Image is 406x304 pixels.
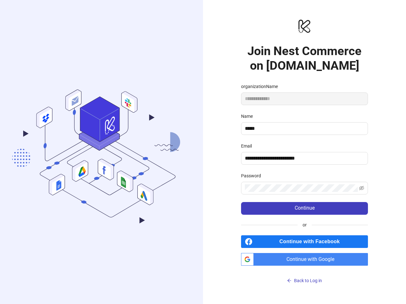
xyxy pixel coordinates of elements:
[241,266,368,286] a: Back to Log in
[241,202,368,215] button: Continue
[294,278,322,283] span: Back to Log in
[255,235,368,248] span: Continue with Facebook
[241,113,257,120] label: Name
[295,205,315,211] span: Continue
[245,155,363,162] input: Email
[245,125,363,132] input: Name
[241,83,282,90] label: organizationName
[256,253,368,266] span: Continue with Google
[241,44,368,73] h1: Join Nest Commerce on [DOMAIN_NAME]
[241,253,368,266] a: Continue with Google
[241,276,368,286] button: Back to Log in
[359,186,364,191] span: eye-invisible
[241,172,265,179] label: Password
[241,235,368,248] a: Continue with Facebook
[287,278,291,283] span: arrow-left
[298,221,312,228] span: or
[241,142,256,149] label: Email
[241,92,368,105] input: organizationName
[245,184,358,192] input: Password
